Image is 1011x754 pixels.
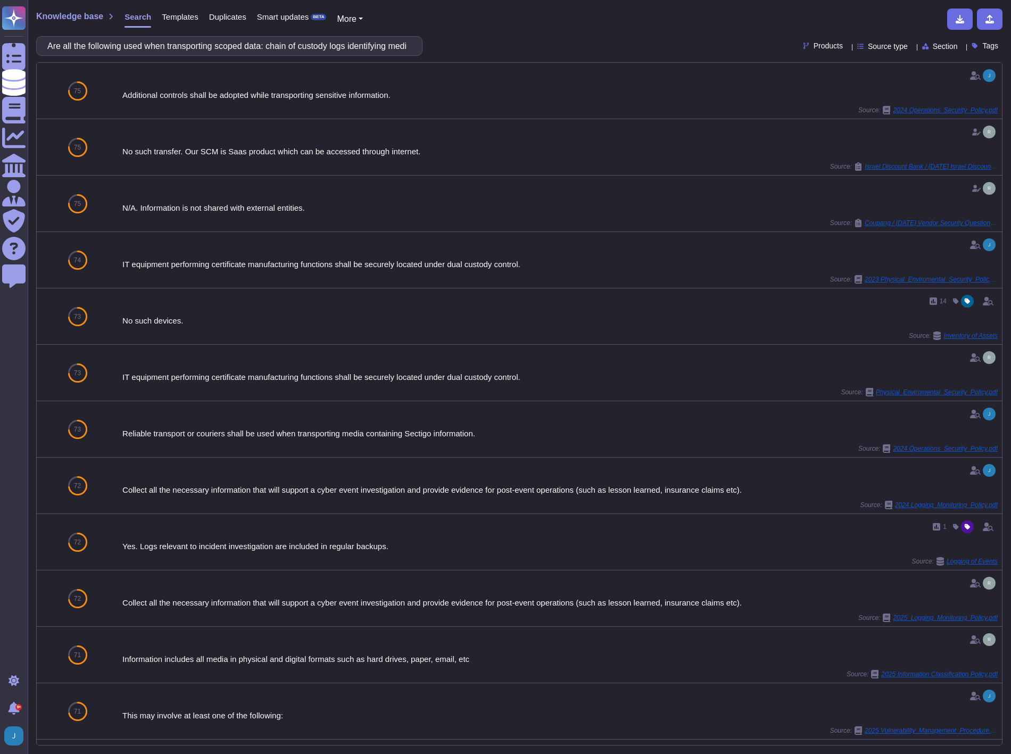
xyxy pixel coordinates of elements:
[940,298,947,304] span: 14
[876,389,998,395] span: Physical_Enviromental_Security_Policy.pdf
[983,126,996,138] img: user
[909,332,998,340] span: Source:
[865,163,998,170] span: Israel Discount Bank / [DATE] Israel Discount Bank SIG Lite 2021
[912,557,998,566] span: Source:
[122,317,998,325] div: No such devices.
[943,333,998,339] span: Inventory of Assets
[122,260,998,268] div: IT equipment performing certificate manufacturing functions shall be securely located under dual ...
[74,88,81,94] span: 75
[983,238,996,251] img: user
[895,502,998,508] span: 2024 Logging_Monitoring_Policy.pdf
[122,599,998,607] div: Collect all the necessary information that will support a cyber event investigation and provide e...
[122,204,998,212] div: N/A. Information is not shared with external entities.
[847,670,998,678] span: Source:
[858,106,998,114] span: Source:
[122,486,998,494] div: Collect all the necessary information that will support a cyber event investigation and provide e...
[983,69,996,82] img: user
[933,43,958,50] span: Section
[830,162,998,171] span: Source:
[122,711,998,719] div: This may involve at least one of the following:
[860,501,998,509] span: Source:
[74,144,81,151] span: 75
[881,671,998,677] span: 2025 Information Classification Policy.pdf
[865,727,998,734] span: 2025 Vulnerability_Management_Procedure.pdf
[74,595,81,602] span: 72
[122,147,998,155] div: No such transfer. Our SCM is Saas product which can be accessed through internet.
[943,524,947,530] span: 1
[983,577,996,590] img: user
[830,726,998,735] span: Source:
[337,13,363,26] button: More
[74,370,81,376] span: 73
[122,429,998,437] div: Reliable transport or couriers shall be used when transporting media containing Sectigo information.
[74,257,81,263] span: 74
[830,219,998,227] span: Source:
[983,182,996,195] img: user
[893,107,998,113] span: 2024 Operations_Security_Policy.pdf
[15,704,22,710] div: 9+
[74,483,81,489] span: 72
[893,445,998,452] span: 2024 Operations_Security_Policy.pdf
[122,542,998,550] div: Yes. Logs relevant to incident investigation are included in regular backups.
[982,42,998,49] span: Tags
[257,13,309,21] span: Smart updates
[122,91,998,99] div: Additional controls shall be adopted while transporting sensitive information.
[858,614,998,622] span: Source:
[74,539,81,545] span: 72
[983,351,996,364] img: user
[2,724,31,748] button: user
[311,14,326,20] div: BETA
[74,201,81,207] span: 75
[74,426,81,433] span: 73
[122,373,998,381] div: IT equipment performing certificate manufacturing functions shall be securely located under dual ...
[841,388,998,396] span: Source:
[122,655,998,663] div: Information includes all media in physical and digital formats such as hard drives, paper, email,...
[814,42,843,49] span: Products
[947,558,998,565] span: Logging of Events
[42,37,411,55] input: Search a question or template...
[865,220,998,226] span: Coupang / [DATE] Vendor Security Questionnaire Eng 2.0
[209,13,246,21] span: Duplicates
[830,275,998,284] span: Source:
[983,690,996,702] img: user
[74,313,81,320] span: 73
[74,708,81,715] span: 71
[4,726,23,745] img: user
[983,464,996,477] img: user
[125,13,151,21] span: Search
[36,12,103,21] span: Knowledge base
[893,615,998,621] span: 2025_Logging_Monitoring_Policy.pdf
[983,633,996,646] img: user
[74,652,81,658] span: 71
[868,43,908,50] span: Source type
[865,276,998,283] span: 2023 Physical_Enviromental_Security_Policy.pdf
[983,408,996,420] img: user
[337,14,356,23] span: More
[162,13,198,21] span: Templates
[858,444,998,453] span: Source:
